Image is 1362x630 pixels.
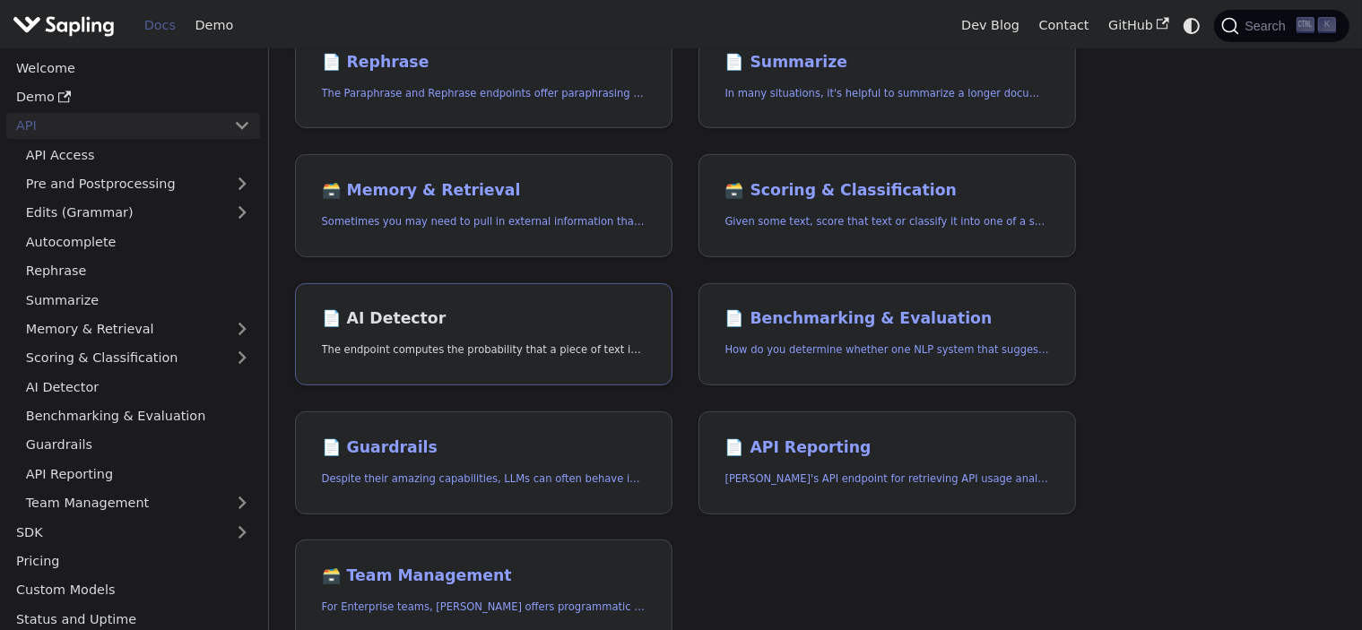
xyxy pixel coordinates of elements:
img: Sapling.ai [13,13,115,39]
a: 📄️ Benchmarking & EvaluationHow do you determine whether one NLP system that suggests edits [698,283,1076,386]
a: SDK [6,519,224,545]
a: API Reporting [16,461,260,487]
a: Welcome [6,55,260,81]
p: In many situations, it's helpful to summarize a longer document into a shorter, more easily diges... [725,85,1050,102]
a: 🗃️ Memory & RetrievalSometimes you may need to pull in external information that doesn't fit in t... [295,154,672,257]
a: Demo [186,12,243,39]
a: Contact [1029,12,1099,39]
a: AI Detector [16,374,260,400]
h2: Rephrase [322,53,646,73]
h2: Team Management [322,566,646,586]
a: Docs [134,12,186,39]
p: The endpoint computes the probability that a piece of text is AI-generated, [322,341,646,358]
p: Sometimes you may need to pull in external information that doesn't fit in the context size of an... [322,213,646,230]
h2: Memory & Retrieval [322,181,646,201]
a: Memory & Retrieval [16,316,260,342]
a: API Access [16,142,260,168]
p: Despite their amazing capabilities, LLMs can often behave in undesired [322,470,646,488]
a: Rephrase [16,258,260,284]
a: Pricing [6,548,260,574]
a: Guardrails [16,432,260,458]
a: Custom Models [6,577,260,603]
button: Collapse sidebar category 'API' [224,113,260,139]
button: Switch between dark and light mode (currently system mode) [1179,13,1205,39]
a: 📄️ API Reporting[PERSON_NAME]'s API endpoint for retrieving API usage analytics. [698,411,1076,514]
a: Scoring & Classification [16,345,260,371]
a: Autocomplete [16,229,260,255]
a: 📄️ GuardrailsDespite their amazing capabilities, LLMs can often behave in undesired [295,411,672,514]
a: Benchmarking & Evaluation [16,403,260,429]
p: For Enterprise teams, Sapling offers programmatic team provisioning and management. [322,599,646,616]
a: Team Management [16,490,260,516]
p: How do you determine whether one NLP system that suggests edits [725,341,1050,358]
a: 📄️ AI DetectorThe endpoint computes the probability that a piece of text is AI-generated, [295,283,672,386]
kbd: K [1318,17,1336,33]
a: 🗃️ Scoring & ClassificationGiven some text, score that text or classify it into one of a set of p... [698,154,1076,257]
a: Pre and Postprocessing [16,171,260,197]
h2: API Reporting [725,438,1050,458]
a: 📄️ SummarizeIn many situations, it's helpful to summarize a longer document into a shorter, more ... [698,26,1076,129]
button: Search (Ctrl+K) [1214,10,1349,42]
h2: Summarize [725,53,1050,73]
a: Sapling.ai [13,13,121,39]
h2: Scoring & Classification [725,181,1050,201]
p: Sapling's API endpoint for retrieving API usage analytics. [725,470,1050,488]
a: Demo [6,84,260,110]
a: Edits (Grammar) [16,200,260,226]
button: Expand sidebar category 'SDK' [224,519,260,545]
a: Dev Blog [951,12,1028,39]
a: GitHub [1098,12,1178,39]
h2: AI Detector [322,309,646,329]
h2: Benchmarking & Evaluation [725,309,1050,329]
a: 📄️ RephraseThe Paraphrase and Rephrase endpoints offer paraphrasing for particular styles. [295,26,672,129]
span: Search [1239,19,1297,33]
h2: Guardrails [322,438,646,458]
p: Given some text, score that text or classify it into one of a set of pre-specified categories. [725,213,1050,230]
a: API [6,113,224,139]
a: Summarize [16,287,260,313]
p: The Paraphrase and Rephrase endpoints offer paraphrasing for particular styles. [322,85,646,102]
